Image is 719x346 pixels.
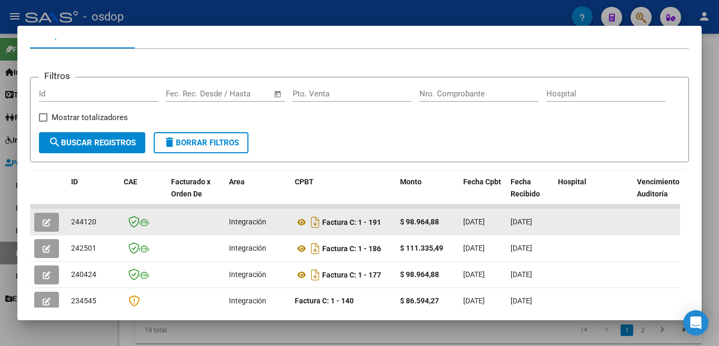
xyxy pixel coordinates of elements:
[71,177,78,186] span: ID
[67,171,119,217] datatable-header-cell: ID
[400,270,439,279] strong: $ 98.964,88
[463,218,485,226] span: [DATE]
[463,244,485,252] span: [DATE]
[71,270,96,279] span: 240424
[463,270,485,279] span: [DATE]
[400,244,443,252] strong: $ 111.335,49
[225,171,291,217] datatable-header-cell: Area
[558,177,586,186] span: Hospital
[308,266,322,283] i: Descargar documento
[119,171,167,217] datatable-header-cell: CAE
[554,171,633,217] datatable-header-cell: Hospital
[295,296,354,305] strong: Factura C: 1 - 140
[511,218,532,226] span: [DATE]
[511,296,532,305] span: [DATE]
[322,218,381,226] strong: Factura C: 1 - 191
[163,138,239,147] span: Borrar Filtros
[511,177,540,198] span: Fecha Recibido
[48,138,136,147] span: Buscar Registros
[400,296,439,305] strong: $ 86.594,27
[229,244,266,252] span: Integración
[633,171,680,217] datatable-header-cell: Vencimiento Auditoría
[163,136,176,149] mat-icon: delete
[683,310,708,335] div: Open Intercom Messenger
[154,132,248,153] button: Borrar Filtros
[459,171,506,217] datatable-header-cell: Fecha Cpbt
[229,218,266,226] span: Integración
[308,240,322,257] i: Descargar documento
[52,111,128,124] span: Mostrar totalizadores
[511,244,532,252] span: [DATE]
[71,296,96,305] span: 234545
[124,177,137,186] span: CAE
[218,89,269,98] input: Fecha fin
[229,296,266,305] span: Integración
[463,296,485,305] span: [DATE]
[229,177,245,186] span: Area
[295,177,314,186] span: CPBT
[166,89,208,98] input: Fecha inicio
[400,218,439,226] strong: $ 98.964,88
[171,177,211,198] span: Facturado x Orden De
[39,132,145,153] button: Buscar Registros
[396,171,459,217] datatable-header-cell: Monto
[71,244,96,252] span: 242501
[229,270,266,279] span: Integración
[506,171,554,217] datatable-header-cell: Fecha Recibido
[637,177,680,198] span: Vencimiento Auditoría
[322,244,381,253] strong: Factura C: 1 - 186
[511,270,532,279] span: [DATE]
[463,177,501,186] span: Fecha Cpbt
[48,136,61,149] mat-icon: search
[291,171,396,217] datatable-header-cell: CPBT
[39,69,75,83] h3: Filtros
[71,218,96,226] span: 244120
[322,271,381,279] strong: Factura C: 1 - 177
[272,88,284,100] button: Open calendar
[167,171,225,217] datatable-header-cell: Facturado x Orden De
[308,214,322,231] i: Descargar documento
[400,177,422,186] span: Monto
